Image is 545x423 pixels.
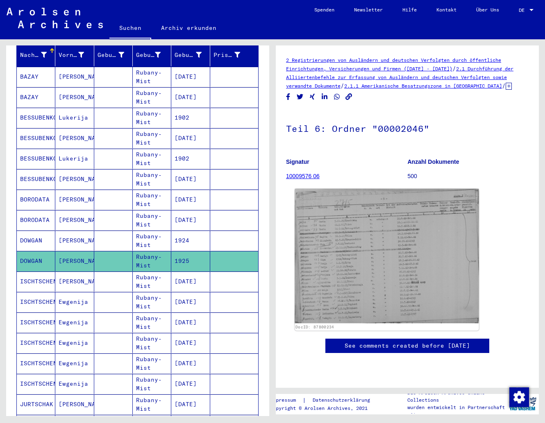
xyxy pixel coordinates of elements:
[55,312,94,333] mat-cell: Ewgenija
[17,108,55,128] mat-cell: BESSUBENKO
[55,169,94,189] mat-cell: [PERSON_NAME]
[17,353,55,373] mat-cell: ISCHTSCHENKO
[133,128,171,148] mat-cell: Rubany-Mist
[171,231,210,251] mat-cell: 1924
[20,51,47,59] div: Nachname
[17,210,55,230] mat-cell: BORODATA
[295,324,334,329] a: DocID: 87800234
[407,404,506,418] p: wurden entwickelt in Partnerschaft mit
[171,87,210,107] mat-cell: [DATE]
[17,312,55,333] mat-cell: ISCHTSCHENKO
[133,190,171,210] mat-cell: Rubany-Mist
[55,67,94,87] mat-cell: [PERSON_NAME]
[55,43,94,66] mat-header-cell: Vorname
[151,18,226,38] a: Archiv erkunden
[286,110,529,146] h1: Teil 6: Ordner "00002046"
[171,271,210,292] mat-cell: [DATE]
[133,251,171,271] mat-cell: Rubany-Mist
[171,394,210,414] mat-cell: [DATE]
[306,396,380,405] a: Datenschutzerklärung
[171,292,210,312] mat-cell: [DATE]
[171,353,210,373] mat-cell: [DATE]
[295,189,479,323] img: 001.jpg
[284,92,293,102] button: Share on Facebook
[133,210,171,230] mat-cell: Rubany-Mist
[452,65,456,72] span: /
[17,87,55,107] mat-cell: BAZAY
[286,66,513,89] a: 2.1 Durchführung der Alliiertenbefehle zur Erfassung von Ausländern und deutschen Verfolgten sowi...
[17,292,55,312] mat-cell: ISCHTSCHENKO
[133,353,171,373] mat-cell: Rubany-Mist
[7,8,103,28] img: Arolsen_neg.svg
[55,149,94,169] mat-cell: Lukerija
[133,333,171,353] mat-cell: Rubany-Mist
[502,82,506,89] span: /
[17,43,55,66] mat-header-cell: Nachname
[507,394,538,414] img: yv_logo.png
[133,169,171,189] mat-cell: Rubany-Mist
[408,172,529,181] p: 500
[308,92,317,102] button: Share on Xing
[519,7,528,13] span: DE
[55,353,94,373] mat-cell: Ewgenija
[344,83,502,89] a: 2.1.1 Amerikanische Besatzungszone in [GEOGRAPHIC_DATA]
[171,108,210,128] mat-cell: 1902
[286,57,501,72] a: 2 Registrierungen von Ausländern und deutschen Verfolgten durch öffentliche Einrichtungen, Versic...
[213,51,240,59] div: Prisoner #
[55,210,94,230] mat-cell: [PERSON_NAME]
[55,394,94,414] mat-cell: [PERSON_NAME]
[55,190,94,210] mat-cell: [PERSON_NAME]
[17,67,55,87] mat-cell: BAZAY
[133,271,171,292] mat-cell: Rubany-Mist
[133,149,171,169] mat-cell: Rubany-Mist
[20,48,57,61] div: Nachname
[171,43,210,66] mat-header-cell: Geburtsdatum
[320,92,329,102] button: Share on LinkedIn
[17,149,55,169] mat-cell: BESSUBENKO
[109,18,151,39] a: Suchen
[286,158,309,165] b: Signatur
[17,231,55,251] mat-cell: DOWGAN
[17,394,55,414] mat-cell: JURTSCHAK
[270,396,302,405] a: Impressum
[270,405,380,412] p: Copyright © Arolsen Archives, 2021
[133,67,171,87] mat-cell: Rubany-Mist
[171,190,210,210] mat-cell: [DATE]
[133,292,171,312] mat-cell: Rubany-Mist
[17,333,55,353] mat-cell: ISCHTSCHENKO
[133,43,171,66] mat-header-cell: Geburt‏
[286,173,320,179] a: 10009576 06
[17,190,55,210] mat-cell: BORODATA
[345,342,470,350] a: See comments created before [DATE]
[55,108,94,128] mat-cell: Lukerija
[175,48,211,61] div: Geburtsdatum
[94,43,133,66] mat-header-cell: Geburtsname
[17,169,55,189] mat-cell: BESSUBENKO
[171,374,210,394] mat-cell: [DATE]
[345,92,353,102] button: Copy link
[133,312,171,333] mat-cell: Rubany-Mist
[509,387,529,407] img: Zustimmung ändern
[171,67,210,87] mat-cell: [DATE]
[136,51,161,59] div: Geburt‏
[55,128,94,148] mat-cell: [PERSON_NAME]
[171,169,210,189] mat-cell: [DATE]
[55,87,94,107] mat-cell: [PERSON_NAME]
[17,251,55,271] mat-cell: DOWGAN
[133,374,171,394] mat-cell: Rubany-Mist
[407,389,506,404] p: Die Arolsen Archives Online-Collections
[55,292,94,312] mat-cell: Ewgenija
[133,108,171,128] mat-cell: Rubany-Mist
[408,158,459,165] b: Anzahl Dokumente
[59,48,94,61] div: Vorname
[213,48,250,61] div: Prisoner #
[171,312,210,333] mat-cell: [DATE]
[59,51,84,59] div: Vorname
[341,82,344,89] span: /
[17,128,55,148] mat-cell: BESSUBENKO
[210,43,258,66] mat-header-cell: Prisoner #
[171,251,210,271] mat-cell: 1925
[171,149,210,169] mat-cell: 1902
[55,231,94,251] mat-cell: [PERSON_NAME]
[17,374,55,394] mat-cell: ISCHTSCHENKO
